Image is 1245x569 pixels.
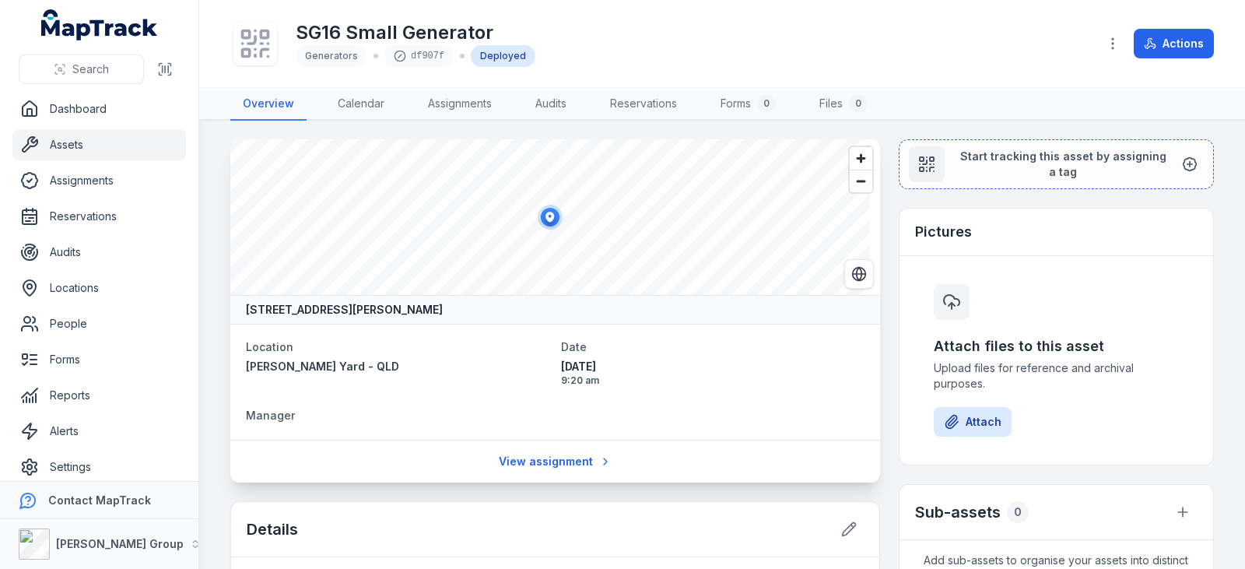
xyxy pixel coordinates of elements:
[844,259,874,289] button: Switch to Satellite View
[305,50,358,61] span: Generators
[934,335,1179,357] h3: Attach files to this asset
[12,237,186,268] a: Audits
[807,88,880,121] a: Files0
[523,88,579,121] a: Audits
[561,359,864,387] time: 8/15/2025, 9:20:33 AM
[598,88,689,121] a: Reservations
[12,344,186,375] a: Forms
[296,20,535,45] h1: SG16 Small Generator
[561,374,864,387] span: 9:20 am
[850,147,872,170] button: Zoom in
[41,9,158,40] a: MapTrack
[708,88,788,121] a: Forms0
[957,149,1170,180] span: Start tracking this asset by assigning a tag
[246,409,295,422] span: Manager
[56,537,184,550] strong: [PERSON_NAME] Group
[12,165,186,196] a: Assignments
[12,129,186,160] a: Assets
[247,518,298,540] h2: Details
[12,308,186,339] a: People
[471,45,535,67] div: Deployed
[12,416,186,447] a: Alerts
[561,359,864,374] span: [DATE]
[1134,29,1214,58] button: Actions
[12,272,186,304] a: Locations
[899,139,1214,189] button: Start tracking this asset by assigning a tag
[850,170,872,192] button: Zoom out
[12,451,186,483] a: Settings
[12,201,186,232] a: Reservations
[934,407,1012,437] button: Attach
[230,139,870,295] canvas: Map
[489,447,622,476] a: View assignment
[246,302,443,318] strong: [STREET_ADDRESS][PERSON_NAME]
[246,359,549,374] a: [PERSON_NAME] Yard - QLD
[757,94,776,113] div: 0
[915,221,972,243] h3: Pictures
[19,54,144,84] button: Search
[246,360,399,373] span: [PERSON_NAME] Yard - QLD
[849,94,868,113] div: 0
[48,493,151,507] strong: Contact MapTrack
[384,45,454,67] div: df907f
[72,61,109,77] span: Search
[416,88,504,121] a: Assignments
[934,360,1179,392] span: Upload files for reference and archival purposes.
[230,88,307,121] a: Overview
[325,88,397,121] a: Calendar
[246,340,293,353] span: Location
[915,501,1001,523] h2: Sub-assets
[12,380,186,411] a: Reports
[1007,501,1029,523] div: 0
[12,93,186,125] a: Dashboard
[561,340,587,353] span: Date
